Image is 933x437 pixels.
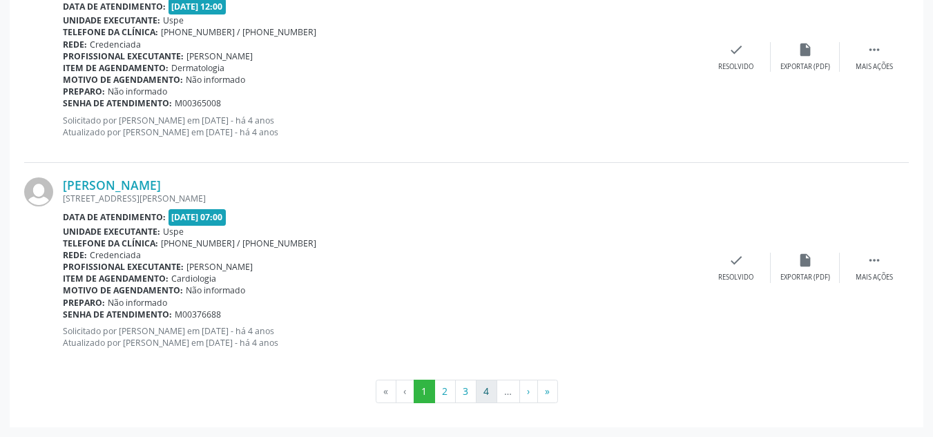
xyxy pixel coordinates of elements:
[171,62,224,74] span: Dermatologia
[729,253,744,268] i: check
[186,50,253,62] span: [PERSON_NAME]
[798,42,813,57] i: insert_drive_file
[434,380,456,403] button: Go to page 2
[24,380,909,403] ul: Pagination
[63,297,105,309] b: Preparo:
[90,249,141,261] span: Credenciada
[63,237,158,249] b: Telefone da clínica:
[161,26,316,38] span: [PHONE_NUMBER] / [PHONE_NUMBER]
[718,62,753,72] div: Resolvido
[63,50,184,62] b: Profissional executante:
[63,115,702,138] p: Solicitado por [PERSON_NAME] em [DATE] - há 4 anos Atualizado por [PERSON_NAME] em [DATE] - há 4 ...
[186,284,245,296] span: Não informado
[186,261,253,273] span: [PERSON_NAME]
[163,14,184,26] span: Uspe
[63,273,169,284] b: Item de agendamento:
[63,249,87,261] b: Rede:
[63,325,702,349] p: Solicitado por [PERSON_NAME] em [DATE] - há 4 anos Atualizado por [PERSON_NAME] em [DATE] - há 4 ...
[63,26,158,38] b: Telefone da clínica:
[63,86,105,97] b: Preparo:
[63,261,184,273] b: Profissional executante:
[90,39,141,50] span: Credenciada
[24,177,53,206] img: img
[476,380,497,403] button: Go to page 4
[455,380,477,403] button: Go to page 3
[414,380,435,403] button: Go to page 1
[163,226,184,237] span: Uspe
[537,380,558,403] button: Go to last page
[63,1,166,12] b: Data de atendimento:
[63,74,183,86] b: Motivo de agendamento:
[63,97,172,109] b: Senha de atendimento:
[856,273,893,282] div: Mais ações
[63,193,702,204] div: [STREET_ADDRESS][PERSON_NAME]
[729,42,744,57] i: check
[63,226,160,237] b: Unidade executante:
[171,273,216,284] span: Cardiologia
[63,14,160,26] b: Unidade executante:
[108,86,167,97] span: Não informado
[175,309,221,320] span: M00376688
[63,309,172,320] b: Senha de atendimento:
[519,380,538,403] button: Go to next page
[63,62,169,74] b: Item de agendamento:
[780,273,830,282] div: Exportar (PDF)
[798,253,813,268] i: insert_drive_file
[108,297,167,309] span: Não informado
[63,284,183,296] b: Motivo de agendamento:
[63,177,161,193] a: [PERSON_NAME]
[856,62,893,72] div: Mais ações
[63,211,166,223] b: Data de atendimento:
[169,209,227,225] span: [DATE] 07:00
[161,237,316,249] span: [PHONE_NUMBER] / [PHONE_NUMBER]
[867,42,882,57] i: 
[718,273,753,282] div: Resolvido
[63,39,87,50] b: Rede:
[186,74,245,86] span: Não informado
[867,253,882,268] i: 
[780,62,830,72] div: Exportar (PDF)
[175,97,221,109] span: M00365008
